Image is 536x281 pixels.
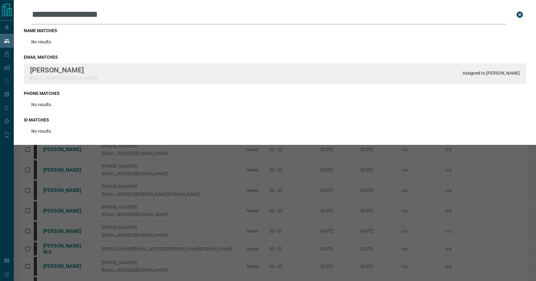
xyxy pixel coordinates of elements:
p: [PERSON_NAME] [30,66,98,74]
p: No results. [31,102,52,107]
p: Assigned to [PERSON_NAME] [462,71,520,76]
h3: id matches [24,117,526,122]
h3: email matches [24,55,526,60]
p: No results. [31,39,52,44]
p: [EMAIL_ADDRESS][DOMAIN_NAME] [30,76,98,81]
h3: phone matches [24,91,526,96]
p: No results. [31,129,52,134]
h3: name matches [24,28,526,33]
button: close search bar [513,8,526,21]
